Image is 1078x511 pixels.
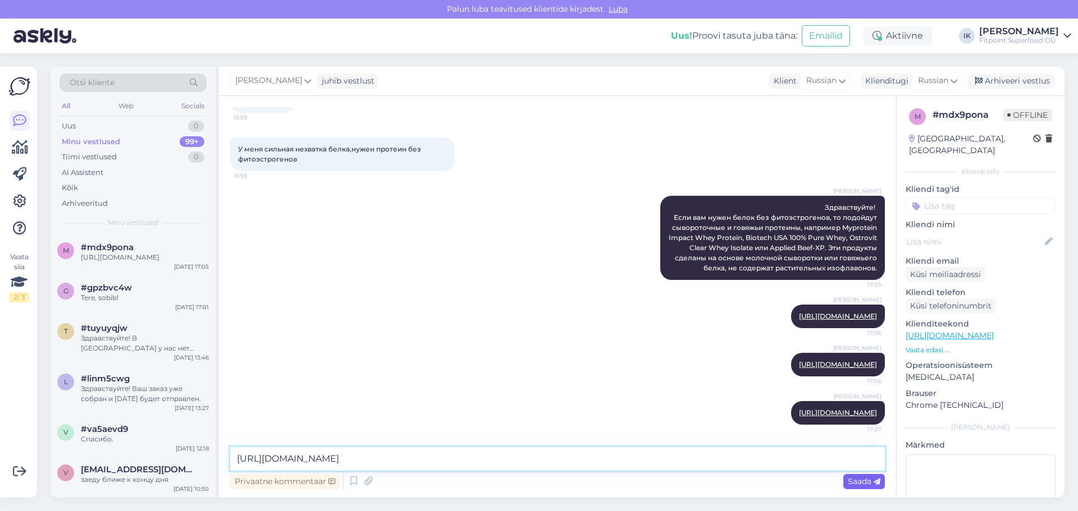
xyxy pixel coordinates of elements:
[81,374,130,384] span: #linm5cwg
[70,77,115,89] span: Otsi kliente
[188,121,204,132] div: 0
[174,353,209,362] div: [DATE] 13:46
[62,136,120,148] div: Minu vestlused
[235,75,302,87] span: [PERSON_NAME]
[81,384,209,404] div: Здравствуйте! Ваш заказ уже собран и [DATE] будет отправлен.
[909,133,1033,156] div: [GEOGRAPHIC_DATA], [GEOGRAPHIC_DATA]
[63,287,68,295] span: g
[81,323,127,333] span: #tuyuyqjw
[81,424,128,434] span: #va5aevd9
[175,303,209,311] div: [DATE] 17:01
[9,252,29,302] div: Vaata siia
[906,345,1056,355] p: Vaata edasi ...
[173,485,209,493] div: [DATE] 10:50
[230,474,340,489] div: Privaatne kommentaar
[799,408,877,417] a: [URL][DOMAIN_NAME]
[176,444,209,453] div: [DATE] 12:18
[238,145,423,163] span: У меня сильная нехватка белка,нужен протеин без фитоэстрогенов
[839,329,881,337] span: 17:06
[906,267,985,282] div: Küsi meiliaadressi
[833,187,881,195] span: [PERSON_NAME]
[175,404,209,412] div: [DATE] 13:27
[839,377,881,385] span: 17:06
[81,252,209,263] div: [URL][DOMAIN_NAME]
[671,29,797,43] div: Proovi tasuta juba täna:
[906,298,996,314] div: Küsi telefoninumbrit
[906,219,1056,231] p: Kliendi nimi
[906,330,994,340] a: [URL][DOMAIN_NAME]
[234,172,276,180] span: 16:59
[906,360,1056,371] p: Operatsioonisüsteem
[906,236,1043,248] input: Lisa nimi
[979,27,1071,45] a: [PERSON_NAME]Fitpoint Superfood OÜ
[848,476,880,486] span: Saada
[918,75,948,87] span: Russian
[174,263,209,271] div: [DATE] 17:05
[1003,109,1052,121] span: Offline
[63,246,69,255] span: m
[906,399,1056,411] p: Chrome [TECHNICAL_ID]
[62,167,103,178] div: AI Assistent
[839,280,881,289] span: 17:05
[906,318,1056,330] p: Klienditeekond
[906,287,1056,298] p: Kliendi telefon
[906,388,1056,399] p: Brauser
[669,203,879,272] span: Здравствуйте! Если вам нужен белок без фитоэстрогенов, то подойдут сывороточные и говяжьи протеин...
[108,218,158,228] span: Minu vestlused
[906,439,1056,451] p: Märkmed
[180,136,204,148] div: 99+
[906,371,1056,383] p: [MEDICAL_DATA]
[62,182,78,194] div: Kõik
[9,76,30,97] img: Askly Logo
[933,108,1003,122] div: # mdx9pona
[605,4,631,14] span: Luba
[60,99,72,113] div: All
[81,464,198,475] span: vast1961@gmail.com
[906,197,1056,214] input: Lisa tag
[81,242,134,252] span: #mdx9pona
[234,113,276,122] span: 16:59
[230,447,885,471] textarea: [URL][DOMAIN_NAME]
[833,296,881,304] span: [PERSON_NAME]
[915,112,921,121] span: m
[81,293,209,303] div: Tere, sobib!
[64,378,68,386] span: l
[81,283,132,293] span: #gpzbvc4w
[839,425,881,434] span: 17:07
[906,422,1056,432] div: [PERSON_NAME]
[806,75,837,87] span: Russian
[979,36,1059,45] div: Fitpoint Superfood OÜ
[833,392,881,400] span: [PERSON_NAME]
[63,428,68,436] span: v
[799,312,877,320] a: [URL][DOMAIN_NAME]
[62,121,76,132] div: Uus
[861,75,908,87] div: Klienditugi
[81,475,209,485] div: заеду ближе к концу дня
[62,198,108,209] div: Arhiveeritud
[799,360,877,369] a: [URL][DOMAIN_NAME]
[968,73,1054,89] div: Arhiveeri vestlus
[179,99,207,113] div: Socials
[906,167,1056,177] div: Kliendi info
[62,151,117,163] div: Tiimi vestlused
[63,468,68,477] span: v
[116,99,136,113] div: Web
[979,27,1059,36] div: [PERSON_NAME]
[959,28,975,44] div: IK
[833,344,881,352] span: [PERSON_NAME]
[906,255,1056,267] p: Kliendi email
[9,292,29,302] div: 2 / 3
[81,333,209,353] div: Здравствуйте! В [GEOGRAPHIC_DATA] у нас нет магазина, но Вы можете оформить заказ.
[81,434,209,444] div: Спасибо.
[671,30,692,41] b: Uus!
[769,75,797,87] div: Klient
[188,151,204,163] div: 0
[64,327,68,335] span: t
[864,26,932,46] div: Aktiivne
[906,183,1056,195] p: Kliendi tag'id
[317,75,374,87] div: juhib vestlust
[802,25,850,47] button: Emailid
